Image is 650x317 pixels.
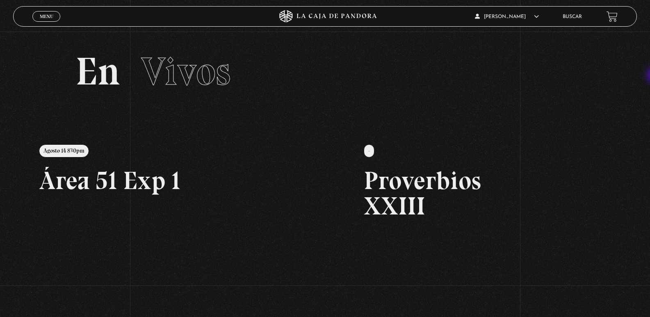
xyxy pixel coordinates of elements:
[607,11,618,22] a: View your shopping cart
[40,14,53,19] span: Menu
[141,48,230,95] span: Vivos
[475,14,539,19] span: [PERSON_NAME]
[75,52,575,91] h2: En
[37,21,56,27] span: Cerrar
[563,14,582,19] a: Buscar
